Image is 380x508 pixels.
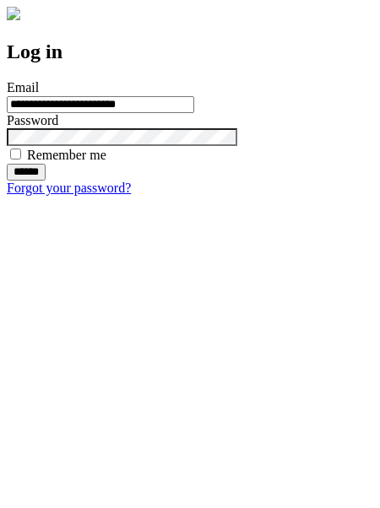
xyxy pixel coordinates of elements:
[27,148,106,162] label: Remember me
[7,113,58,127] label: Password
[7,7,20,20] img: logo-4e3dc11c47720685a147b03b5a06dd966a58ff35d612b21f08c02c0306f2b779.png
[7,80,39,95] label: Email
[7,181,131,195] a: Forgot your password?
[7,41,373,63] h2: Log in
